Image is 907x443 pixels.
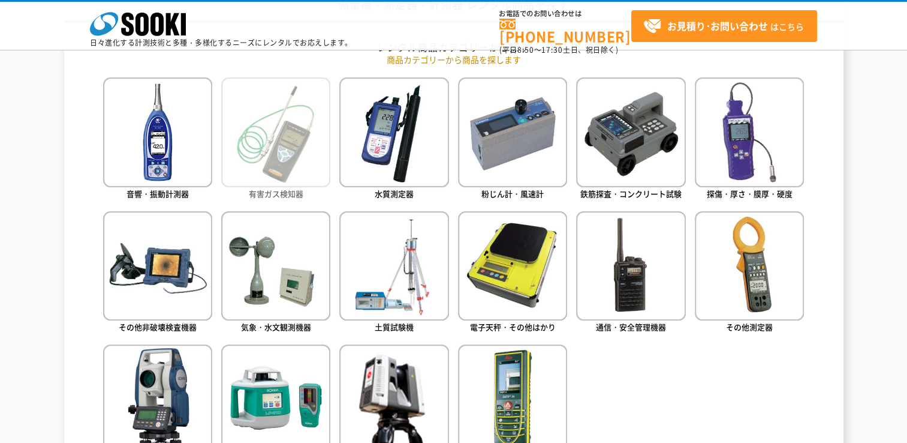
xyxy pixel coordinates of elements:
img: 水質測定器 [339,77,448,187]
a: 通信・安全管理機器 [576,211,685,336]
span: 有害ガス検知器 [249,188,303,199]
span: お電話でのお問い合わせは [499,10,631,17]
span: 粉じん計・風速計 [481,188,544,199]
span: 探傷・厚さ・膜厚・硬度 [707,188,793,199]
span: (平日 ～ 土日、祝日除く) [499,44,618,55]
span: 鉄筋探査・コンクリート試験 [580,188,682,199]
p: 商品カテゴリーから商品を探します [103,53,804,66]
span: 音響・振動計測器 [126,188,189,199]
img: 鉄筋探査・コンクリート試験 [576,77,685,187]
a: 探傷・厚さ・膜厚・硬度 [695,77,804,202]
span: 電子天秤・その他はかり [470,321,556,333]
a: 鉄筋探査・コンクリート試験 [576,77,685,202]
a: 気象・水文観測機器 [221,211,330,336]
img: 電子天秤・その他はかり [458,211,567,321]
img: 音響・振動計測器 [103,77,212,187]
a: 粉じん計・風速計 [458,77,567,202]
span: その他測定器 [726,321,773,333]
img: 土質試験機 [339,211,448,321]
p: 日々進化する計測技術と多種・多様化するニーズにレンタルでお応えします。 [90,39,352,46]
a: その他測定器 [695,211,804,336]
span: 土質試験機 [375,321,414,333]
span: 8:50 [517,44,534,55]
a: 音響・振動計測器 [103,77,212,202]
img: その他測定器 [695,211,804,321]
strong: お見積り･お問い合わせ [667,19,768,33]
img: 探傷・厚さ・膜厚・硬度 [695,77,804,187]
span: 水質測定器 [375,188,414,199]
span: 気象・水文観測機器 [241,321,311,333]
a: お見積り･お問い合わせはこちら [631,10,817,42]
img: 粉じん計・風速計 [458,77,567,187]
a: 土質試験機 [339,211,448,336]
a: [PHONE_NUMBER] [499,19,631,43]
img: 通信・安全管理機器 [576,211,685,321]
span: はこちら [643,17,804,35]
img: 有害ガス検知器 [221,77,330,187]
a: 電子天秤・その他はかり [458,211,567,336]
img: その他非破壊検査機器 [103,211,212,321]
span: 通信・安全管理機器 [596,321,666,333]
a: 水質測定器 [339,77,448,202]
span: その他非破壊検査機器 [119,321,197,333]
span: 17:30 [541,44,563,55]
a: その他非破壊検査機器 [103,211,212,336]
img: 気象・水文観測機器 [221,211,330,321]
a: 有害ガス検知器 [221,77,330,202]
